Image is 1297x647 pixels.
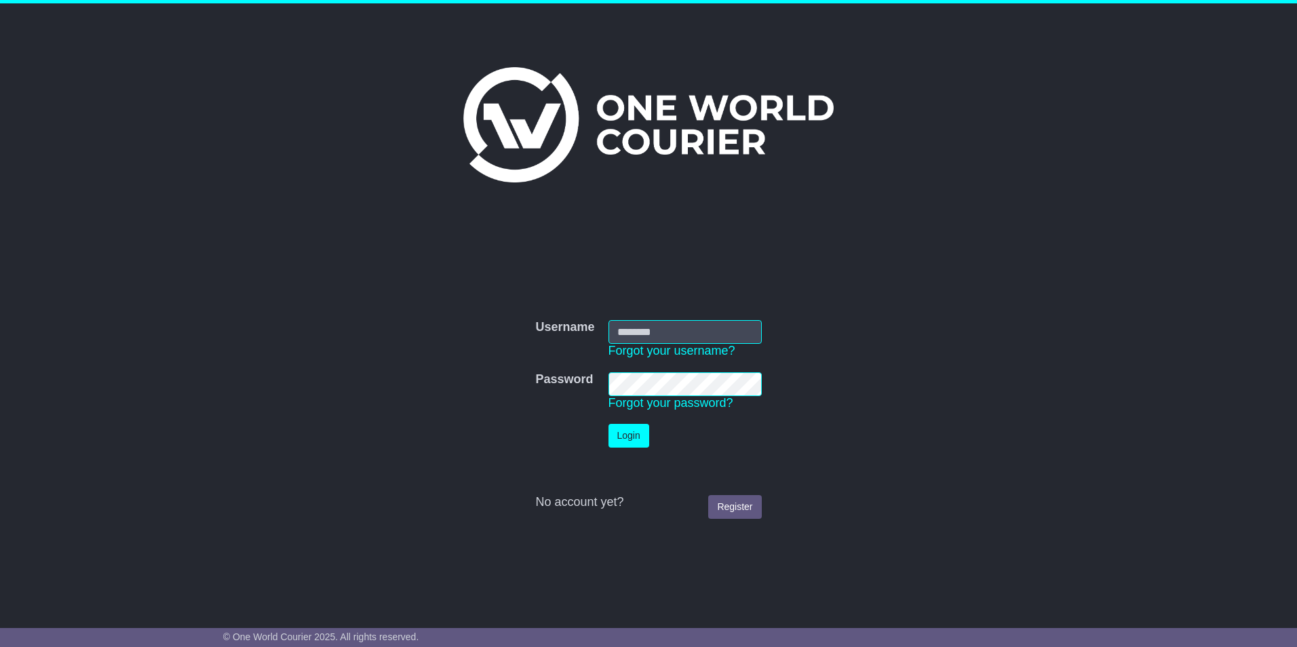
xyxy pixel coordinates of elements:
label: Username [535,320,594,335]
img: One World [463,67,834,182]
a: Forgot your username? [608,344,735,357]
div: No account yet? [535,495,761,510]
a: Register [708,495,761,519]
a: Forgot your password? [608,396,733,410]
button: Login [608,424,649,448]
label: Password [535,372,593,387]
span: © One World Courier 2025. All rights reserved. [223,631,419,642]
